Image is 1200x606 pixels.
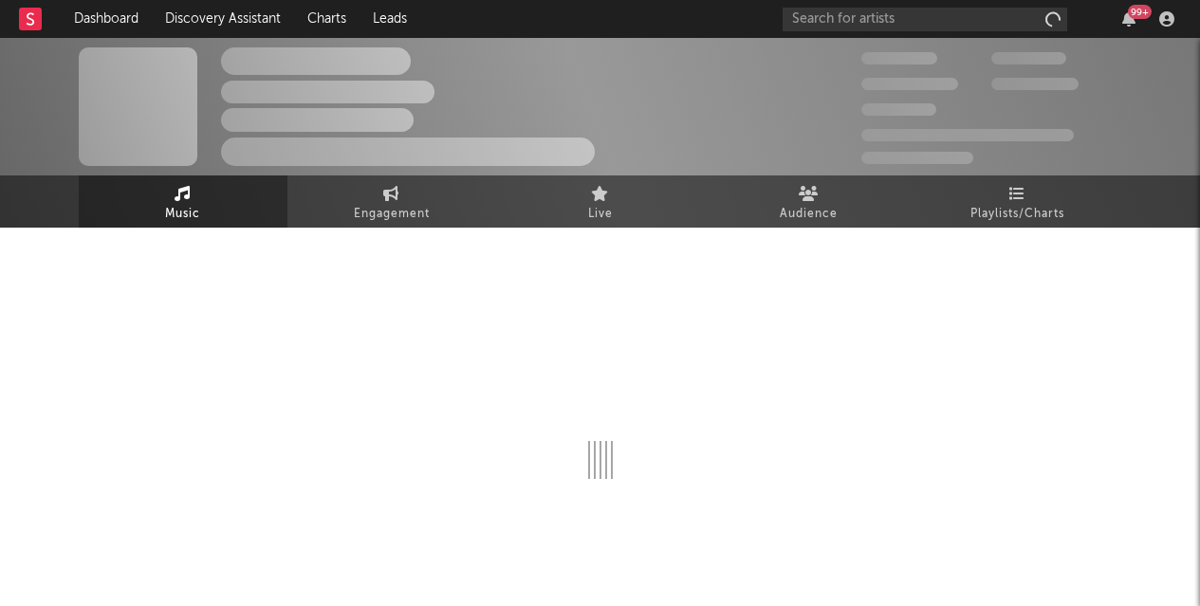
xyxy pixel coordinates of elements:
[780,203,838,226] span: Audience
[705,175,914,228] a: Audience
[861,52,937,64] span: 300,000
[861,152,973,164] span: Jump Score: 85.0
[1128,5,1152,19] div: 99 +
[496,175,705,228] a: Live
[165,203,200,226] span: Music
[354,203,430,226] span: Engagement
[861,103,936,116] span: 100,000
[79,175,287,228] a: Music
[991,78,1079,90] span: 1,000,000
[1122,11,1135,27] button: 99+
[861,129,1074,141] span: 50,000,000 Monthly Listeners
[861,78,958,90] span: 50,000,000
[287,175,496,228] a: Engagement
[970,203,1064,226] span: Playlists/Charts
[588,203,613,226] span: Live
[783,8,1067,31] input: Search for artists
[914,175,1122,228] a: Playlists/Charts
[991,52,1066,64] span: 100,000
